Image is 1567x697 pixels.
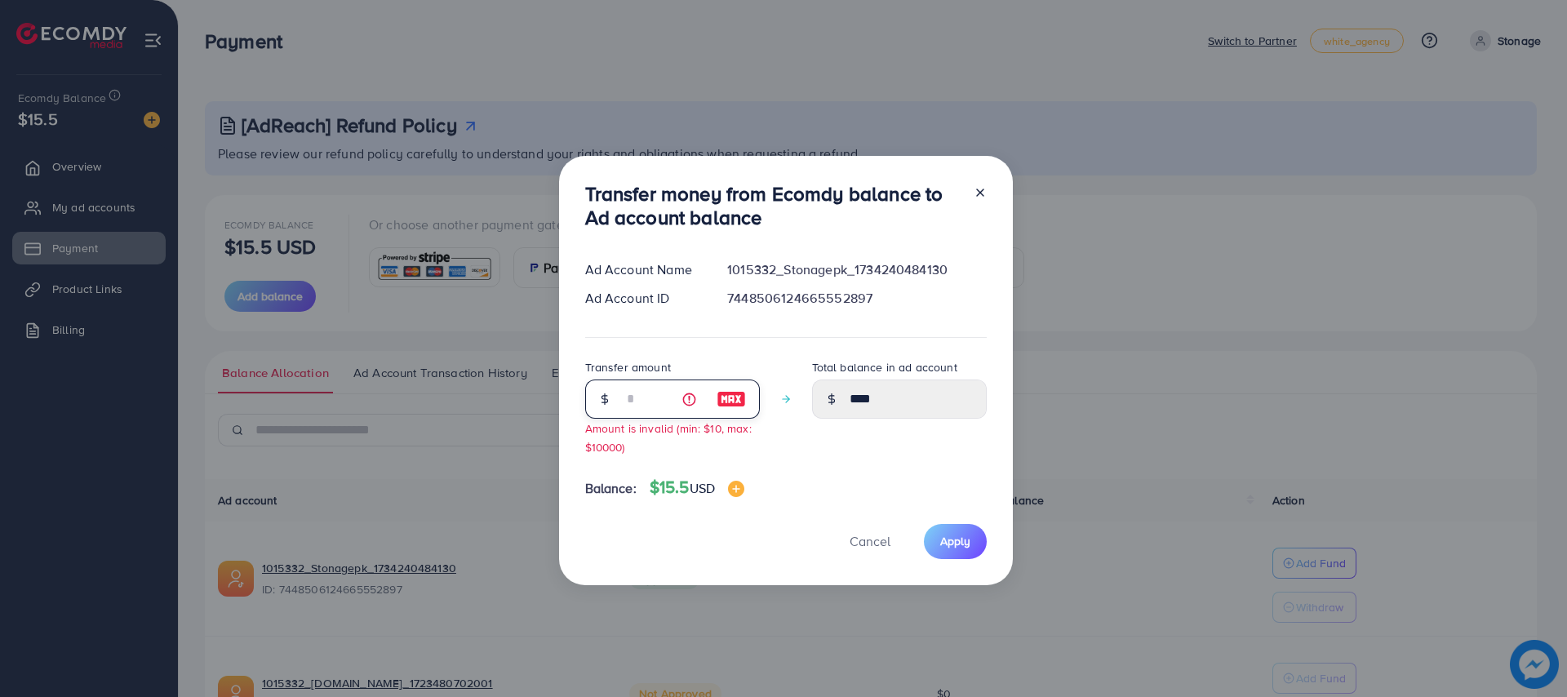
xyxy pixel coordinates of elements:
[812,359,957,375] label: Total balance in ad account
[572,289,715,308] div: Ad Account ID
[714,289,999,308] div: 7448506124665552897
[940,533,970,549] span: Apply
[717,389,746,409] img: image
[585,359,671,375] label: Transfer amount
[585,479,637,498] span: Balance:
[714,260,999,279] div: 1015332_Stonagepk_1734240484130
[924,524,987,559] button: Apply
[690,479,715,497] span: USD
[572,260,715,279] div: Ad Account Name
[829,524,911,559] button: Cancel
[650,477,744,498] h4: $15.5
[585,182,961,229] h3: Transfer money from Ecomdy balance to Ad account balance
[585,420,752,455] small: Amount is invalid (min: $10, max: $10000)
[728,481,744,497] img: image
[850,532,890,550] span: Cancel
